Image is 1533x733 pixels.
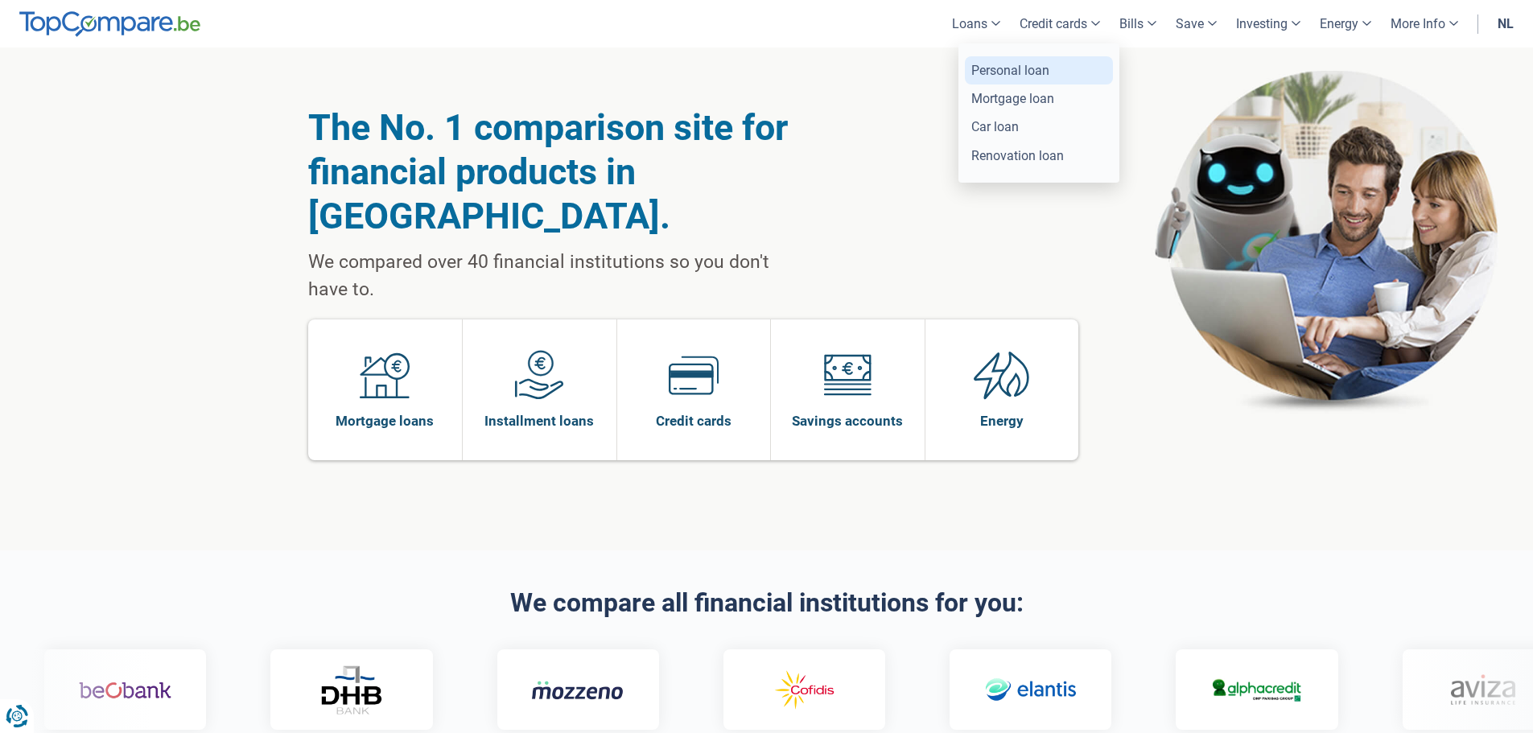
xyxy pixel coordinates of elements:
a: Renovation loan [965,142,1113,170]
a: Installment loans Installment loans [463,319,616,460]
a: Mortgage loan [965,84,1113,113]
font: Bills [1119,16,1144,31]
a: Credit cards Credit cards [617,319,771,460]
font: Energy [980,413,1024,429]
font: Renovation loan [971,148,1064,163]
font: Credit cards [1020,16,1087,31]
img: Mortgage loans [360,350,410,400]
font: Savings accounts [792,413,903,429]
font: Save [1176,16,1204,31]
img: Credit cards [669,350,719,400]
font: The No. 1 comparison site for financial products in [GEOGRAPHIC_DATA]. [308,106,788,237]
a: Energy Energy [925,319,1079,460]
font: We compare all financial institutions for you: [510,587,1024,618]
a: Savings accounts Savings accounts [771,319,925,460]
img: Elantis [983,667,1076,714]
a: Personal loan [965,56,1113,84]
font: More Info [1391,16,1445,31]
font: We compared over 40 financial institutions so you don't have to. [308,251,769,300]
a: Mortgage loans Mortgage loans [308,319,463,460]
font: Credit cards [656,413,731,429]
font: Mortgage loans [336,413,434,429]
img: TopCompare [19,11,200,37]
img: Installment loans [514,350,564,400]
font: Installment loans [484,413,594,429]
font: Investing [1236,16,1288,31]
img: Beobank [78,667,171,714]
a: Car loan [965,113,1113,141]
img: Cofidis [757,667,850,714]
img: Alphacredit [1210,676,1303,704]
img: DHB Bank [319,665,383,714]
font: Loans [952,16,987,31]
font: Personal loan [971,63,1049,78]
font: Car loan [971,119,1019,134]
font: Energy [1320,16,1358,31]
img: Mozzeno [531,680,624,700]
font: Mortgage loan [971,91,1054,106]
img: Energy [974,350,1030,400]
font: nl [1498,16,1514,31]
img: Savings accounts [822,350,872,400]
